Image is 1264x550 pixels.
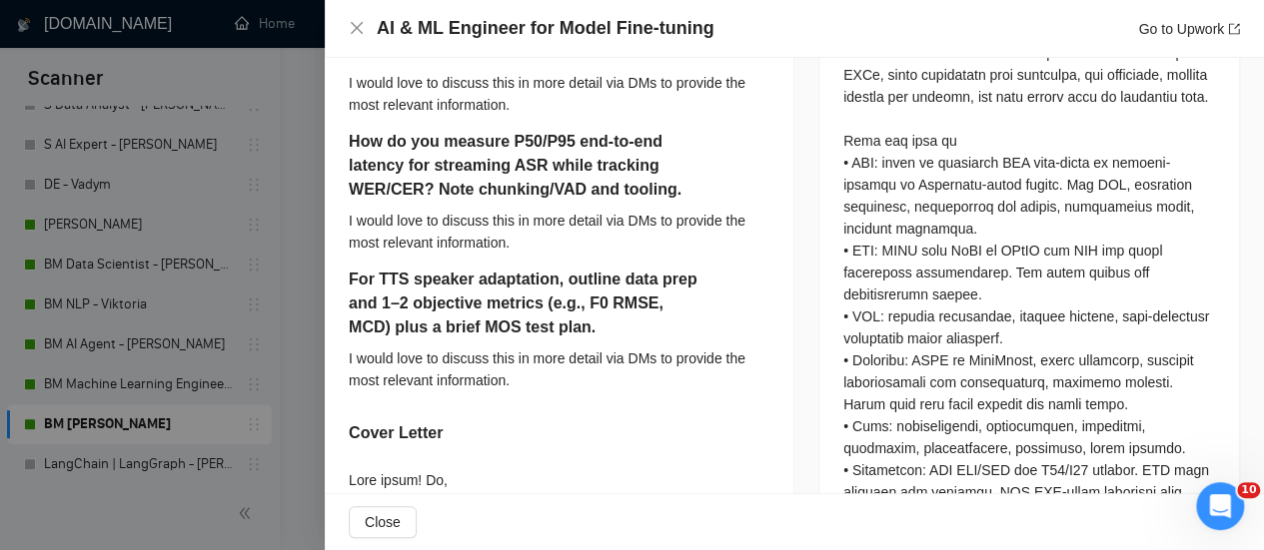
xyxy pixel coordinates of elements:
div: I would love to discuss this in more detail via DMs to provide the most relevant information. [349,210,769,254]
iframe: Intercom live chat [1196,482,1244,530]
h5: Cover Letter [349,421,443,445]
span: export [1228,23,1240,35]
span: 10 [1237,482,1260,498]
a: Go to Upworkexport [1138,21,1240,37]
h5: How do you measure P50/P95 end-to-end latency for streaming ASR while tracking WER/CER? Note chun... [349,130,706,202]
div: I would love to discuss this in more detail via DMs to provide the most relevant information. [349,72,769,116]
div: I would love to discuss this in more detail via DMs to provide the most relevant information. [349,347,769,391]
span: close [349,20,365,36]
button: Close [349,20,365,37]
span: Close [365,511,401,533]
h4: AI & ML Engineer for Model Fine-tuning [377,16,714,41]
h5: For TTS speaker adaptation, outline data prep and 1–2 objective metrics (e.g., F0 RMSE, MCD) plus... [349,268,706,339]
button: Close [349,506,417,538]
